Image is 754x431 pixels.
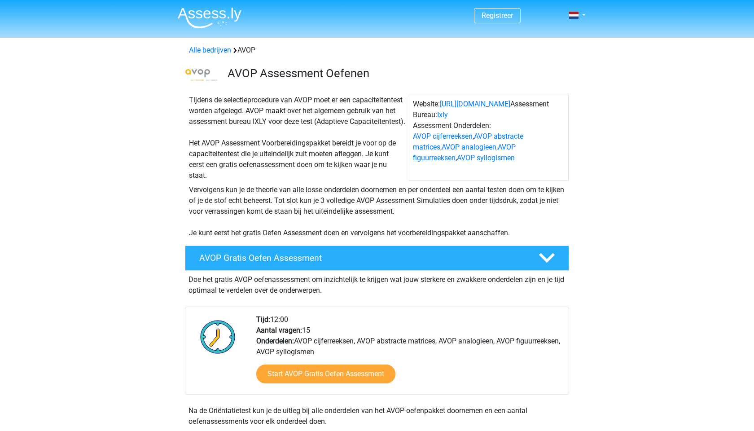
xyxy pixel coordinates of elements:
[440,100,510,108] a: [URL][DOMAIN_NAME]
[256,326,302,334] b: Aantal vragen:
[256,337,294,345] b: Onderdelen:
[185,45,569,56] div: AVOP
[256,315,270,324] b: Tijd:
[437,110,448,119] a: Ixly
[181,246,573,271] a: AVOP Gratis Oefen Assessment
[409,95,569,181] div: Website: Assessment Bureau: Assessment Onderdelen: , , , ,
[178,7,241,28] img: Assessly
[413,143,516,162] a: AVOP figuurreeksen
[195,314,241,359] img: Klok
[482,11,513,20] a: Registreer
[457,154,515,162] a: AVOP syllogismen
[185,95,409,181] div: Tijdens de selectieprocedure van AVOP moet er een capaciteitentest worden afgelegd. AVOP maakt ov...
[185,185,569,238] div: Vervolgens kun je de theorie van alle losse onderdelen doornemen en per onderdeel een aantal test...
[228,66,562,80] h3: AVOP Assessment Oefenen
[442,143,496,151] a: AVOP analogieen
[250,314,568,394] div: 12:00 15 AVOP cijferreeksen, AVOP abstracte matrices, AVOP analogieen, AVOP figuurreeksen, AVOP s...
[185,271,569,296] div: Doe het gratis AVOP oefenassessment om inzichtelijk te krijgen wat jouw sterkere en zwakkere onde...
[185,405,569,427] div: Na de Oriëntatietest kun je de uitleg bij alle onderdelen van het AVOP-oefenpakket doornemen en e...
[189,46,231,54] a: Alle bedrijven
[413,132,473,141] a: AVOP cijferreeksen
[256,365,395,383] a: Start AVOP Gratis Oefen Assessment
[413,132,523,151] a: AVOP abstracte matrices
[199,253,524,263] h4: AVOP Gratis Oefen Assessment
